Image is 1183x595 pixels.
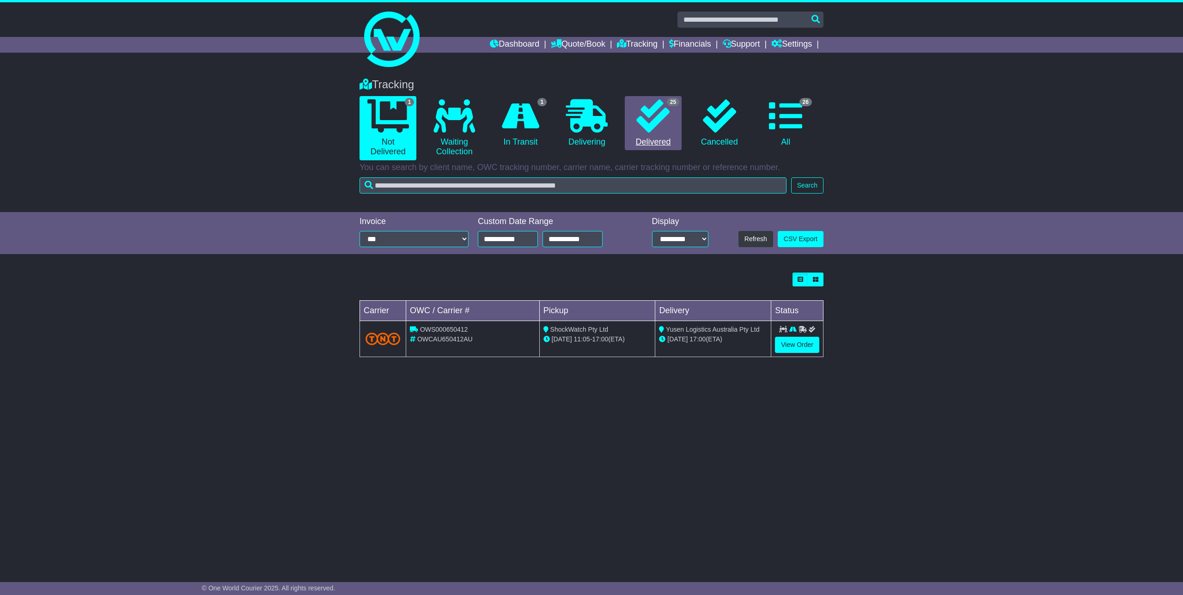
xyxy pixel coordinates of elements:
[652,217,708,227] div: Display
[490,37,539,53] a: Dashboard
[799,98,812,106] span: 26
[791,177,823,194] button: Search
[406,301,540,321] td: OWC / Carrier #
[492,96,549,151] a: 1 In Transit
[666,326,759,333] span: Yusen Logistics Australia Pty Ltd
[592,335,608,343] span: 17:00
[655,301,771,321] td: Delivery
[771,37,812,53] a: Settings
[775,337,819,353] a: View Order
[558,96,615,151] a: Delivering
[689,335,706,343] span: 17:00
[355,78,828,91] div: Tracking
[550,326,609,333] span: ShockWatch Pty Ltd
[771,301,823,321] td: Status
[617,37,658,53] a: Tracking
[426,96,482,160] a: Waiting Collection
[552,335,572,343] span: [DATE]
[360,163,823,173] p: You can search by client name, OWC tracking number, carrier name, carrier tracking number or refe...
[691,96,748,151] a: Cancelled
[360,217,469,227] div: Invoice
[738,231,773,247] button: Refresh
[366,333,400,345] img: TNT_Domestic.png
[669,37,711,53] a: Financials
[574,335,590,343] span: 11:05
[667,98,679,106] span: 25
[478,217,626,227] div: Custom Date Range
[551,37,605,53] a: Quote/Book
[360,96,416,160] a: 1 Not Delivered
[537,98,547,106] span: 1
[667,335,688,343] span: [DATE]
[202,584,335,592] span: © One World Courier 2025. All rights reserved.
[778,231,823,247] a: CSV Export
[360,301,406,321] td: Carrier
[543,334,652,344] div: - (ETA)
[420,326,468,333] span: OWS000650412
[723,37,760,53] a: Support
[417,335,473,343] span: OWCAU650412AU
[625,96,682,151] a: 25 Delivered
[659,334,767,344] div: (ETA)
[405,98,415,106] span: 1
[757,96,814,151] a: 26 All
[539,301,655,321] td: Pickup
